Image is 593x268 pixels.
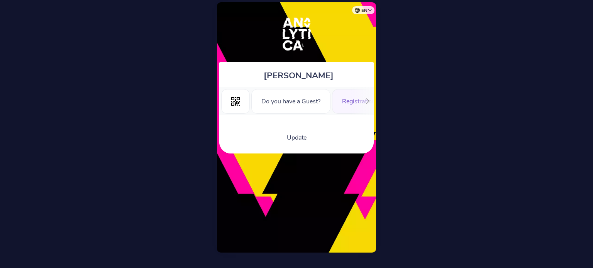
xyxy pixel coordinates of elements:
div: Do you have a Guest? [251,89,330,114]
span: [PERSON_NAME] [264,70,334,81]
img: Analytica Fest 2025 - Sep 6th [273,10,321,58]
a: Do you have a Guest? [251,96,330,105]
div: Registration Form [332,89,402,114]
a: Registration Form [332,96,402,105]
center: Update [223,133,370,142]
